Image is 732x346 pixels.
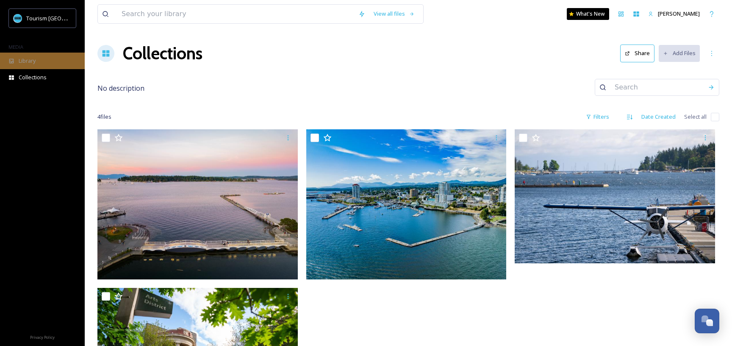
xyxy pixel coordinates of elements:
button: Add Files [659,45,700,61]
button: Share [620,45,654,62]
div: Filters [582,109,613,125]
span: Library [19,57,36,65]
span: Privacy Policy [30,335,55,340]
img: TMC03815.jpg [515,129,715,263]
span: [PERSON_NAME] [658,10,700,17]
span: Select all [684,113,707,121]
img: Tourism Nanaimo Waterfront 2023 (34).jpg [97,129,298,279]
span: No description [97,84,144,93]
span: Collections [19,73,47,81]
img: Tourism Nanaimo Waterfront 2023 (19).jpg [306,129,507,279]
a: Collections [123,41,202,66]
span: Tourism [GEOGRAPHIC_DATA] [26,14,102,22]
a: View all files [369,6,419,22]
img: tourism_nanaimo_logo.jpeg [14,14,22,22]
input: Search [610,78,704,97]
span: 4 file s [97,113,111,121]
input: Search your library [117,5,354,23]
a: Privacy Policy [30,332,55,342]
button: Open Chat [695,309,719,333]
div: Date Created [637,109,680,125]
a: What's New [567,8,609,20]
span: MEDIA [8,44,23,50]
a: [PERSON_NAME] [644,6,704,22]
